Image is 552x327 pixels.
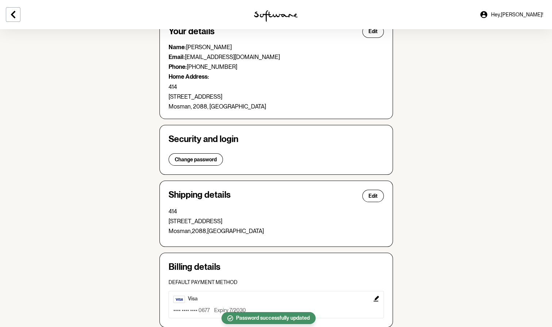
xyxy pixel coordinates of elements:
[214,307,246,314] p: Expiry 7/2030
[362,25,384,38] button: Edit
[368,28,378,35] span: Edit
[169,208,384,215] p: 414
[188,296,198,302] span: visa
[169,44,384,51] p: [PERSON_NAME]
[254,10,298,22] img: software logo
[169,26,215,37] h4: Your details
[169,228,384,235] p: Mosman , 2088 , [GEOGRAPHIC_DATA]
[169,93,384,100] p: [STREET_ADDRESS]
[169,54,185,60] strong: Email:
[169,218,384,225] p: [STREET_ADDRESS]
[169,134,384,145] h4: Security and login
[173,307,210,314] p: •••• •••• •••• 0677
[475,6,548,23] a: Hey,[PERSON_NAME]!
[362,190,384,202] button: Edit
[368,193,378,199] span: Edit
[169,262,384,272] h4: Billing details
[173,296,185,303] img: visa.d90d5dc0c0c428db6ba0.webp
[169,190,231,202] h4: Shipping details
[169,83,384,90] p: 414
[169,54,384,60] p: [EMAIL_ADDRESS][DOMAIN_NAME]
[169,44,186,51] strong: Name:
[491,12,543,18] span: Hey, [PERSON_NAME] !
[169,103,384,110] p: Mosman, 2088, [GEOGRAPHIC_DATA]
[169,63,384,70] p: [PHONE_NUMBER]
[169,291,384,318] button: Edit
[169,279,238,285] span: Default payment method
[169,73,209,80] strong: Home Address:
[169,153,223,166] button: Change password
[169,63,187,70] strong: Phone:
[175,157,217,163] span: Change password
